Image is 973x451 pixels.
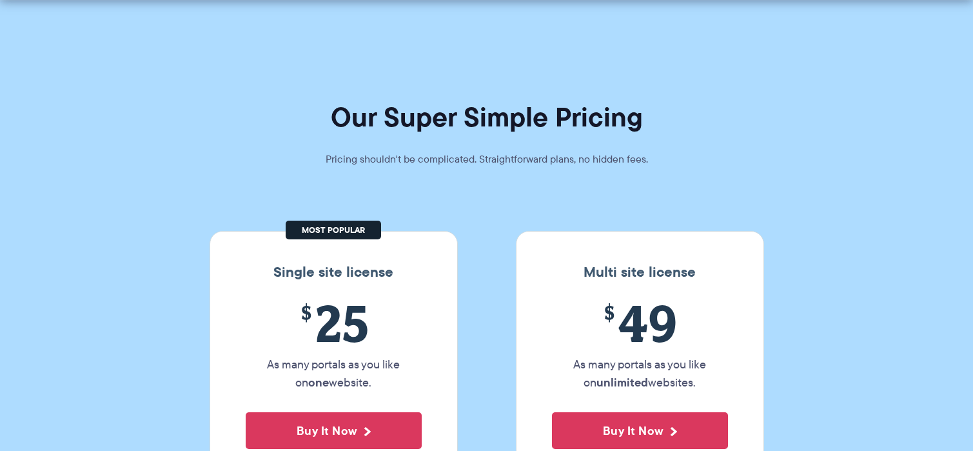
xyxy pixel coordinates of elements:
span: 25 [246,294,422,352]
h3: Single site license [223,264,444,281]
button: Buy It Now [246,412,422,449]
button: Buy It Now [552,412,728,449]
h3: Multi site license [529,264,751,281]
strong: one [308,374,329,391]
span: 49 [552,294,728,352]
p: Pricing shouldn't be complicated. Straightforward plans, no hidden fees. [293,150,680,168]
p: As many portals as you like on websites. [552,356,728,392]
p: As many portals as you like on website. [246,356,422,392]
strong: unlimited [596,374,648,391]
